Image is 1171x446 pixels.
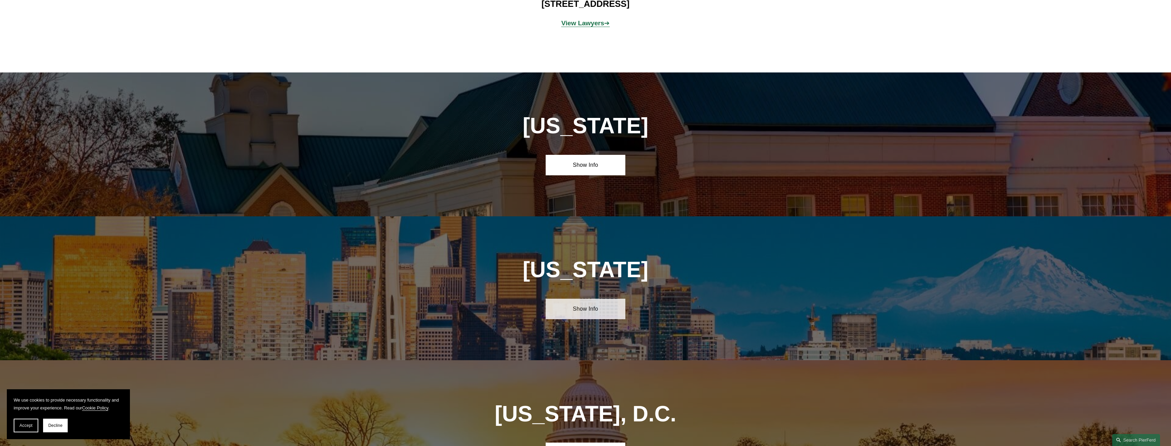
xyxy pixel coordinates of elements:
[506,257,665,282] h1: [US_STATE]
[1112,434,1160,446] a: Search this site
[7,389,130,439] section: Cookie banner
[82,405,108,410] a: Cookie Policy
[546,299,625,319] a: Show Info
[14,396,123,412] p: We use cookies to provide necessary functionality and improve your experience. Read our .
[14,419,38,432] button: Accept
[546,155,625,175] a: Show Info
[43,419,68,432] button: Decline
[561,19,610,27] a: View Lawyers➔
[466,402,705,427] h1: [US_STATE], D.C.
[48,423,63,428] span: Decline
[466,113,705,138] h1: [US_STATE]
[561,19,604,27] strong: View Lawyers
[561,19,610,27] span: ➔
[19,423,32,428] span: Accept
